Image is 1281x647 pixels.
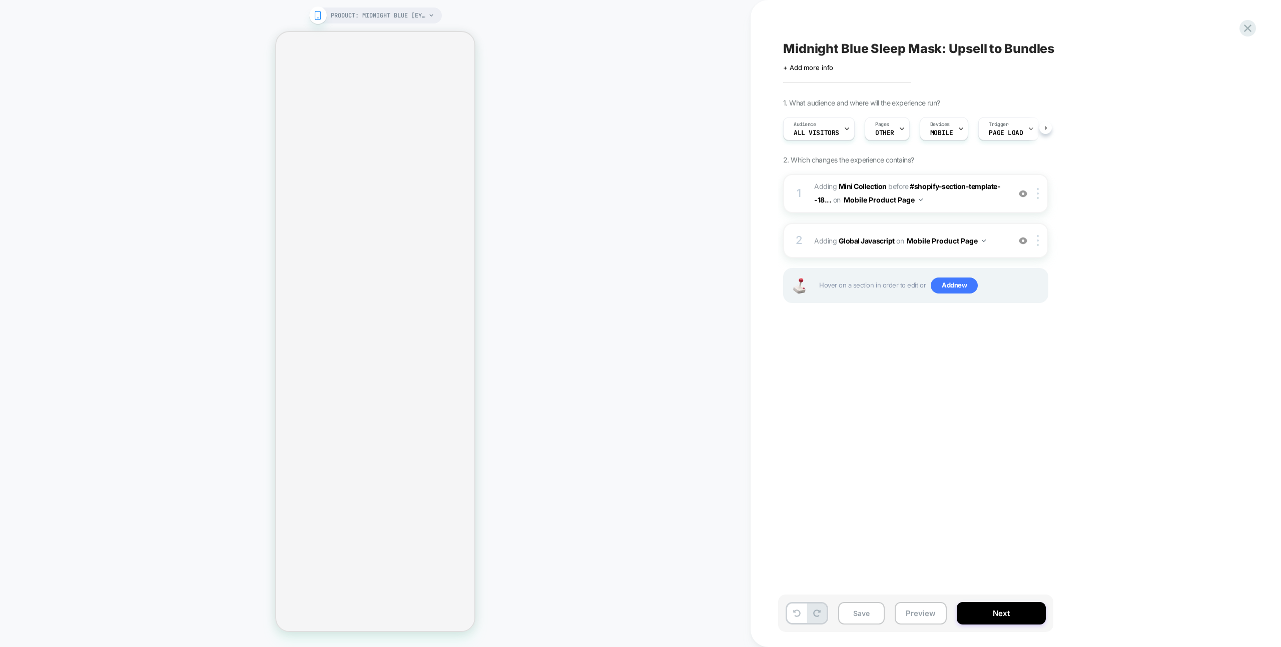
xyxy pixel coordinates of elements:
span: BEFORE [888,182,908,190]
img: down arrow [919,198,923,201]
img: down arrow [982,239,986,242]
img: crossed eye [1019,189,1027,198]
div: 2 [794,230,804,250]
span: Add new [931,277,978,293]
span: OTHER [875,129,894,136]
span: Midnight Blue Sleep Mask: Upsell to Bundles [783,41,1054,56]
span: + Add more info [783,63,833,71]
span: PRODUCT: Midnight Blue [eye mask] [331,7,426,23]
b: Mini Collection [839,182,887,190]
b: Global Javascript [839,236,895,245]
span: 1. What audience and where will the experience run? [783,98,940,107]
div: 1 [794,183,804,203]
img: crossed eye [1019,236,1027,245]
button: Mobile Product Page [907,233,986,248]
span: Hover on a section in order to edit or [819,277,1042,293]
img: close [1037,235,1039,246]
span: on [896,234,904,247]
span: Trigger [989,121,1008,128]
button: Mobile Product Page [844,192,923,207]
button: Preview [895,602,947,624]
img: Joystick [789,278,809,293]
span: Audience [794,121,816,128]
button: Save [838,602,885,624]
span: Adding [814,182,887,190]
span: Adding [814,233,1005,248]
span: MOBILE [930,129,953,136]
span: 2. Which changes the experience contains? [783,155,914,164]
button: Next [957,602,1046,624]
span: All Visitors [794,129,839,136]
span: Devices [930,121,950,128]
img: close [1037,188,1039,199]
span: Pages [875,121,889,128]
span: Page Load [989,129,1023,136]
span: on [833,193,841,206]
